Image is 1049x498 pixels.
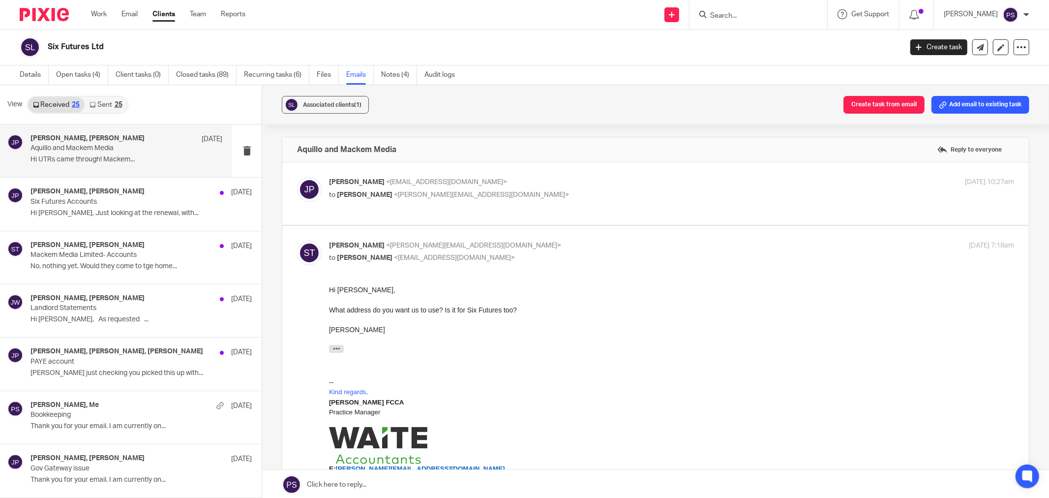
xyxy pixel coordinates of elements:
h4: Aquillo and Mackem Media [297,145,396,155]
h4: [PERSON_NAME], [PERSON_NAME] [30,294,145,303]
span: <[EMAIL_ADDRESS][DOMAIN_NAME]> [394,254,515,261]
p: [DATE] [231,454,252,464]
a: Email [121,9,138,19]
b: 0191 337 1592 [6,220,50,228]
img: Pixie [20,8,69,21]
h4: [PERSON_NAME], [PERSON_NAME] [30,241,145,249]
img: svg%3E [297,177,322,202]
label: Reply to everyone [935,142,1004,157]
p: Bookkeeping [30,411,208,419]
span: <[PERSON_NAME][EMAIL_ADDRESS][DOMAIN_NAME]> [394,191,569,198]
span: <[PERSON_NAME][EMAIL_ADDRESS][DOMAIN_NAME]> [386,242,561,249]
a: Reports [221,9,245,19]
a: Details [20,65,49,85]
p: Landlord Statements [30,304,208,312]
a: [DOMAIN_NAME] [8,190,62,198]
img: svg%3E [284,97,299,112]
p: Aquillo and Mackem Media [30,144,184,153]
img: svg%3E [7,347,23,363]
img: svg%3E [7,241,23,257]
p: PAYE account [30,358,208,366]
span: to [329,254,335,261]
p: Six Futures Accounts [30,198,208,206]
p: [PERSON_NAME] just checking you picked this up with... [30,369,252,377]
a: Recurring tasks (6) [244,65,309,85]
h4: [PERSON_NAME], [PERSON_NAME], [PERSON_NAME] [30,347,203,356]
a: Received25 [28,97,85,113]
a: Files [317,65,339,85]
p: Hi [PERSON_NAME], As requested ... [30,315,252,324]
p: Mackem Media Limited- Accounts [30,251,208,259]
h4: [PERSON_NAME], [PERSON_NAME] [30,134,145,143]
button: Add email to existing task [931,96,1029,114]
img: svg%3E [7,134,23,150]
h4: [PERSON_NAME], [PERSON_NAME] [30,187,145,196]
p: [DATE] [231,347,252,357]
p: [DATE] [231,241,252,251]
span: <[EMAIL_ADDRESS][DOMAIN_NAME]> [386,179,507,186]
a: Audit logs [424,65,462,85]
span: [PERSON_NAME] [337,254,392,261]
img: svg%3E [20,37,40,58]
a: Notes (4) [381,65,417,85]
p: [DATE] [231,294,252,304]
span: Get Support [851,11,889,18]
h4: [PERSON_NAME], [PERSON_NAME] [30,454,145,463]
h2: Six Futures Ltd [48,42,726,52]
div: 25 [72,101,80,108]
p: Thank you for your email. I am currently on... [30,476,252,484]
span: View [7,99,22,110]
p: [DATE] [231,401,252,411]
span: : [4,220,50,228]
a: Emails [346,65,374,85]
img: svg%3E [7,454,23,470]
a: [PERSON_NAME][EMAIL_ADDRESS][DOMAIN_NAME] [6,180,176,187]
a: Clients [152,9,175,19]
p: Hi [PERSON_NAME], Just looking at the renewal, with... [30,209,252,218]
span: [PERSON_NAME] [337,191,392,198]
p: [DATE] 10:27am [965,177,1014,187]
span: [PERSON_NAME] [329,242,385,249]
a: Client tasks (0) [116,65,169,85]
a: Open tasks (4) [56,65,108,85]
a: Work [91,9,107,19]
div: 25 [115,101,122,108]
img: svg%3E [7,294,23,310]
button: Associated clients(1) [282,96,369,114]
a: Team [190,9,206,19]
p: Hi UTRs came through! Mackem... [30,156,222,164]
input: Search [709,12,798,21]
p: [DATE] 7:18am [969,241,1014,251]
img: svg%3E [297,241,322,265]
p: [DATE] [231,187,252,197]
h4: [PERSON_NAME], Me [30,401,99,409]
span: (1) [354,102,361,108]
span: Associated clients [303,102,361,108]
span: [PERSON_NAME] [329,179,385,186]
img: svg%3E [7,401,23,417]
p: [DATE] [202,134,222,144]
img: svg%3E [7,187,23,203]
img: svg%3E [1003,7,1019,23]
a: Create task [910,39,967,55]
span: to [329,191,335,198]
p: No, nothing yet. Would they come to tge home... [30,262,252,271]
p: Gov Gateway issue [30,465,208,473]
p: Thank you for your email. I am currently on... [30,422,252,431]
a: Sent25 [85,97,127,113]
button: Create task from email [843,96,925,114]
p: [PERSON_NAME] [944,9,998,19]
a: Closed tasks (89) [176,65,237,85]
span: [PERSON_NAME][EMAIL_ADDRESS][DOMAIN_NAME] [6,180,176,187]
